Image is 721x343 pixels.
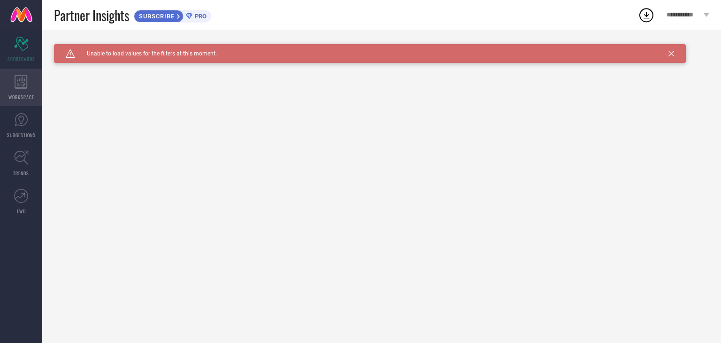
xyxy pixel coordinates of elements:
span: SUGGESTIONS [7,132,36,139]
span: SUBSCRIBE [134,13,177,20]
span: SCORECARDS [8,55,35,62]
div: Unable to load filters at this moment. Please try later. [54,44,709,52]
span: TRENDS [13,170,29,177]
span: FWD [17,208,26,215]
a: SUBSCRIBEPRO [134,8,211,23]
span: Partner Insights [54,6,129,25]
span: PRO [192,13,207,20]
span: Unable to load values for the filters at this moment. [75,50,217,57]
span: WORKSPACE [8,94,34,101]
div: Open download list [638,7,655,23]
